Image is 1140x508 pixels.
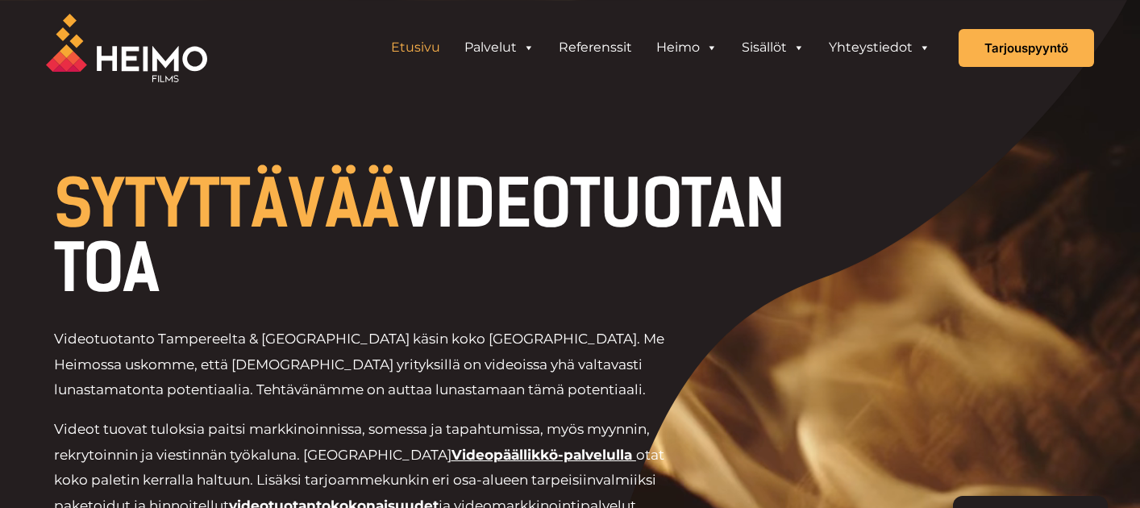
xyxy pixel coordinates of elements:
a: Heimo [644,31,730,64]
a: Yhteystiedot [817,31,942,64]
p: Videotuotanto Tampereelta & [GEOGRAPHIC_DATA] käsin koko [GEOGRAPHIC_DATA]. Me Heimossa uskomme, ... [54,327,676,403]
span: SYTYTTÄVÄÄ [54,165,399,243]
a: Sisällöt [730,31,817,64]
a: Etusivu [379,31,452,64]
span: kunkin eri osa-alueen tarpeisiin [382,472,596,488]
aside: Header Widget 1 [371,31,951,64]
a: Palvelut [452,31,547,64]
a: Tarjouspyyntö [959,29,1094,67]
a: Videopäällikkö-palvelulla [451,447,632,463]
h1: VIDEOTUOTANTOA [54,172,785,301]
img: Heimo Filmsin logo [46,14,207,82]
a: Referenssit [547,31,644,64]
